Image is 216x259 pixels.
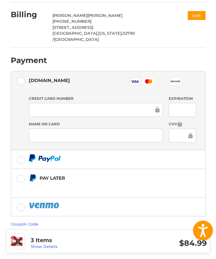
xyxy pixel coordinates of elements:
span: [GEOGRAPHIC_DATA], [52,31,98,36]
span: [PHONE_NUMBER] [52,19,91,24]
label: CVV [169,121,196,127]
img: Bridgestone Tour B RX Yellow Golf Balls - Prior Generation [10,234,24,249]
img: PayPal icon [29,202,60,209]
label: Credit Card Number [29,96,163,101]
div: Pay Later [40,173,157,183]
span: [STREET_ADDRESS] [52,25,93,30]
span: 02790 / [52,31,135,42]
a: Coupon Code [11,222,38,226]
h3: $84.99 [119,238,207,248]
a: Show Details [31,244,58,249]
button: Edit [188,11,206,20]
img: PayPal icon [29,154,61,162]
span: [PERSON_NAME] [52,13,87,18]
img: Pay Later icon [29,174,37,182]
label: Expiration [169,96,196,101]
span: [US_STATE], [98,31,122,36]
h2: Payment [11,56,47,65]
span: [GEOGRAPHIC_DATA] [54,37,99,42]
h2: Billing [11,10,47,19]
iframe: PayPal Message 1 [29,184,157,190]
label: Name on Card [29,121,163,127]
span: [PERSON_NAME] [87,13,122,18]
h3: 3 Items [31,237,119,244]
div: [DOMAIN_NAME] [29,75,70,85]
